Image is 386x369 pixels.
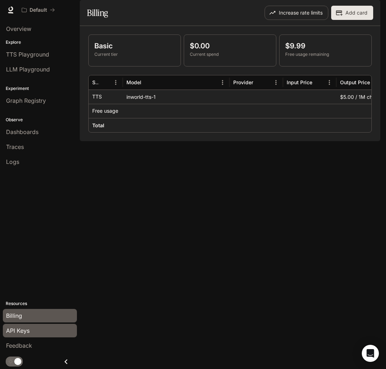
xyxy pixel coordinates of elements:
div: Output Price [340,79,370,85]
button: Add card [331,6,373,20]
button: Menu [110,77,121,88]
button: Menu [271,77,281,88]
p: $0.00 [190,41,270,51]
button: Sort [313,77,324,88]
button: Menu [324,77,335,88]
h6: Total [92,122,104,129]
p: Free usage remaining [285,51,366,58]
h1: Billing [87,6,108,20]
button: Sort [371,77,381,88]
button: Sort [100,77,110,88]
button: All workspaces [19,3,58,17]
div: Input Price [287,79,312,85]
p: Default [30,7,47,13]
p: Current tier [94,51,175,58]
p: Free usage [92,107,118,114]
button: Increase rate limits [265,6,328,20]
div: Open Intercom Messenger [362,345,379,362]
div: Provider [233,79,253,85]
div: Model [126,79,141,85]
p: Basic [94,41,175,51]
button: Sort [142,77,153,88]
p: TTS [92,93,102,100]
button: Sort [254,77,265,88]
div: Service [92,79,99,85]
p: $9.99 [285,41,366,51]
button: Menu [217,77,228,88]
p: Current spend [190,51,270,58]
div: inworld-tts-1 [123,90,230,104]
